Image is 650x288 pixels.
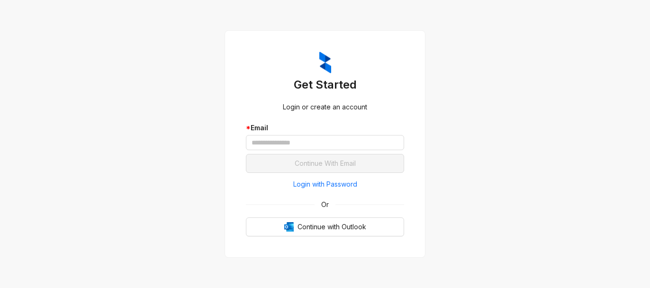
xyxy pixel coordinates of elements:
[246,77,404,92] h3: Get Started
[246,217,404,236] button: OutlookContinue with Outlook
[315,199,335,210] span: Or
[293,179,357,189] span: Login with Password
[298,222,366,232] span: Continue with Outlook
[246,177,404,192] button: Login with Password
[284,222,294,232] img: Outlook
[246,123,404,133] div: Email
[246,154,404,173] button: Continue With Email
[319,52,331,73] img: ZumaIcon
[246,102,404,112] div: Login or create an account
